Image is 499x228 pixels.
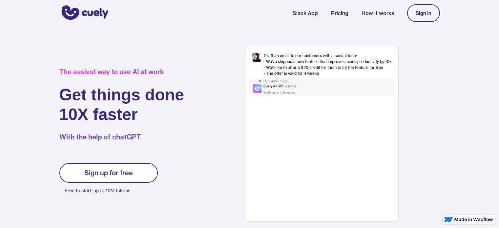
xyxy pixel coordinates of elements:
[65,186,158,195] p: Free to start, up to 10M tokens
[293,9,318,17] a: Slack App
[331,9,348,17] a: Pricing
[59,1,109,25] a: home
[454,218,493,221] img: Made in Webflow
[84,169,133,177] div: Sign up for free
[362,9,394,17] a: How it works
[59,132,184,142] p: With the help of chatGPT
[264,53,392,76] div: Draft an email to our customers with a casual tone: - We’ve shipped a new feature that improves u...
[416,10,431,16] div: Sign In
[59,85,184,124] h1: Get things done 10X faster
[59,68,184,76] div: The easiest way to use AI at work
[407,4,440,22] a: Sign In
[59,163,158,183] a: Sign up for free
